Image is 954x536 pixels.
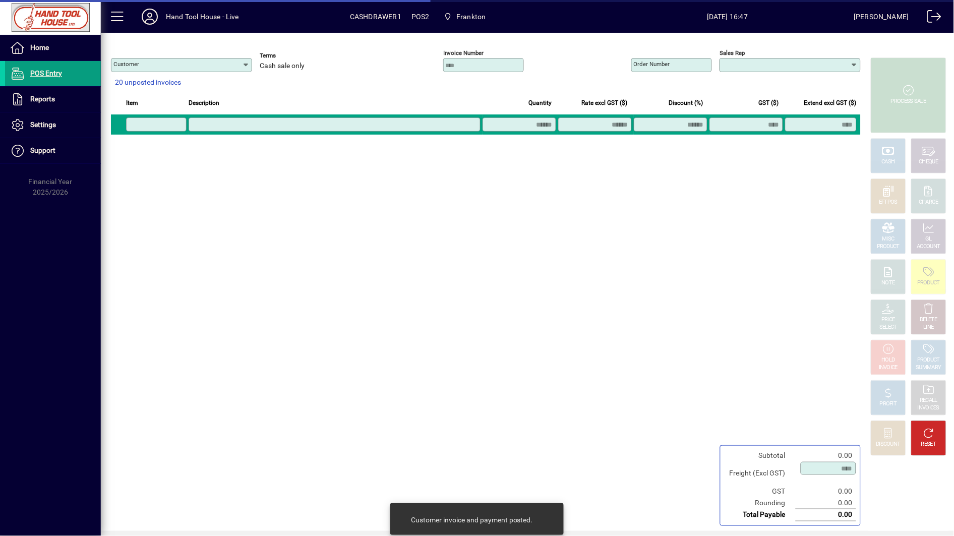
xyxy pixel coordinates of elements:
div: SELECT [880,324,898,331]
td: Total Payable [725,509,796,521]
div: RESET [921,441,936,448]
td: 0.00 [796,497,856,509]
div: PROCESS SALE [891,98,926,105]
span: Rate excl GST ($) [582,97,628,108]
div: [PERSON_NAME] [854,9,909,25]
div: GL [926,235,932,243]
td: 0.00 [796,509,856,521]
span: Settings [30,121,56,129]
div: PRICE [882,316,896,324]
span: Terms [260,52,320,59]
div: EFTPOS [879,199,898,206]
td: GST [725,486,796,497]
div: PRODUCT [917,279,940,287]
span: Discount (%) [669,97,703,108]
button: Profile [134,8,166,26]
div: DELETE [920,316,937,324]
div: SUMMARY [916,364,941,372]
span: [DATE] 16:47 [601,9,854,25]
div: CHARGE [919,199,939,206]
span: Frankton [440,8,490,26]
mat-label: Customer [113,61,139,68]
td: 0.00 [796,486,856,497]
div: CASH [882,158,895,166]
div: INVOICE [879,364,898,372]
div: RECALL [920,397,938,404]
span: Frankton [456,9,486,25]
span: POS2 [411,9,430,25]
div: CHEQUE [919,158,938,166]
a: Support [5,138,101,163]
span: Cash sale only [260,62,305,70]
span: Description [189,97,219,108]
div: ACCOUNT [917,243,940,251]
span: Item [126,97,138,108]
div: HOLD [882,356,895,364]
mat-label: Order number [634,61,670,68]
span: Home [30,43,49,51]
span: CASHDRAWER1 [350,9,401,25]
a: Home [5,35,101,61]
div: INVOICES [918,404,939,412]
button: 20 unposted invoices [111,74,185,92]
span: Reports [30,95,55,103]
a: Logout [919,2,941,35]
span: Support [30,146,55,154]
span: Extend excl GST ($) [804,97,857,108]
span: POS Entry [30,69,62,77]
td: Rounding [725,497,796,509]
mat-label: Sales rep [720,49,745,56]
div: Customer invoice and payment posted. [411,515,533,525]
span: Quantity [529,97,552,108]
div: NOTE [882,279,895,287]
div: DISCOUNT [876,441,901,448]
div: PROFIT [880,400,897,408]
span: 20 unposted invoices [115,77,181,88]
mat-label: Invoice number [444,49,484,56]
td: Subtotal [725,450,796,461]
div: PRODUCT [877,243,900,251]
div: Hand Tool House - Live [166,9,239,25]
td: 0.00 [796,450,856,461]
a: Reports [5,87,101,112]
a: Settings [5,112,101,138]
td: Freight (Excl GST) [725,461,796,486]
div: LINE [924,324,934,331]
div: MISC [882,235,895,243]
div: PRODUCT [917,356,940,364]
span: GST ($) [759,97,779,108]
